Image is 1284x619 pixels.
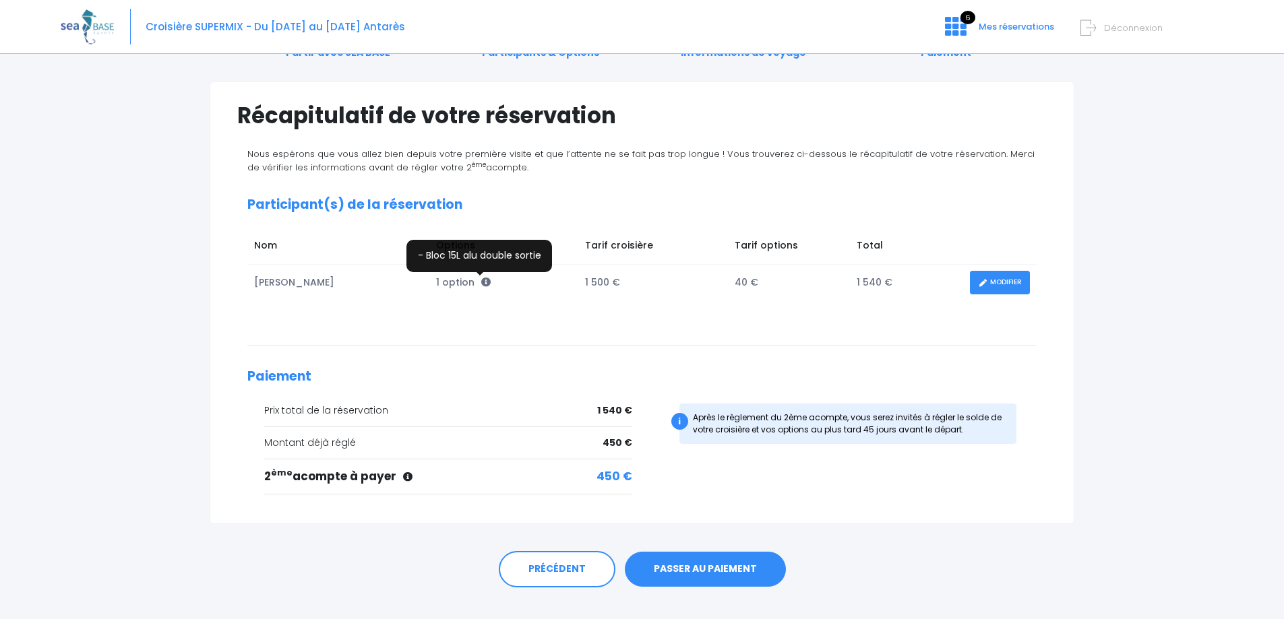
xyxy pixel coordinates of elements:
a: PRÉCÉDENT [499,551,615,587]
span: Nous espérons que vous allez bien depuis votre première visite et que l’attente ne se fait pas tr... [247,148,1035,174]
span: 1 option [436,275,491,289]
sup: ème [472,160,486,169]
div: Montant déjà réglé [264,436,632,450]
span: 450 € [603,436,632,450]
h2: Participant(s) de la réservation [247,197,1037,213]
td: Tarif croisière [578,232,728,264]
td: Nom [247,232,429,264]
h1: Récapitulatif de votre réservation [237,102,1047,129]
div: 2 acompte à payer [264,468,632,486]
sup: ème [271,467,293,478]
a: 6 Mes réservations [934,25,1062,38]
p: - Bloc 15L alu double sortie [411,242,548,263]
span: Mes réservations [979,20,1054,33]
td: Tarif options [728,232,850,264]
div: Prix total de la réservation [264,403,632,418]
h2: Paiement [247,369,1037,385]
span: Croisière SUPERMIX - Du [DATE] au [DATE] Antarès [146,20,405,34]
td: 1 540 € [850,264,963,301]
span: 450 € [597,468,632,486]
div: Après le règlement du 2ème acompte, vous serez invités à régler le solde de votre croisière et vo... [679,403,1017,444]
a: PASSER AU PAIEMENT [625,552,786,587]
td: 1 500 € [578,264,728,301]
span: 6 [960,11,975,24]
span: Déconnexion [1104,22,1163,34]
span: 1 540 € [597,403,632,418]
a: MODIFIER [970,271,1030,294]
td: [PERSON_NAME] [247,264,429,301]
div: i [671,413,688,430]
td: Total [850,232,963,264]
td: 40 € [728,264,850,301]
td: Options [429,232,578,264]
